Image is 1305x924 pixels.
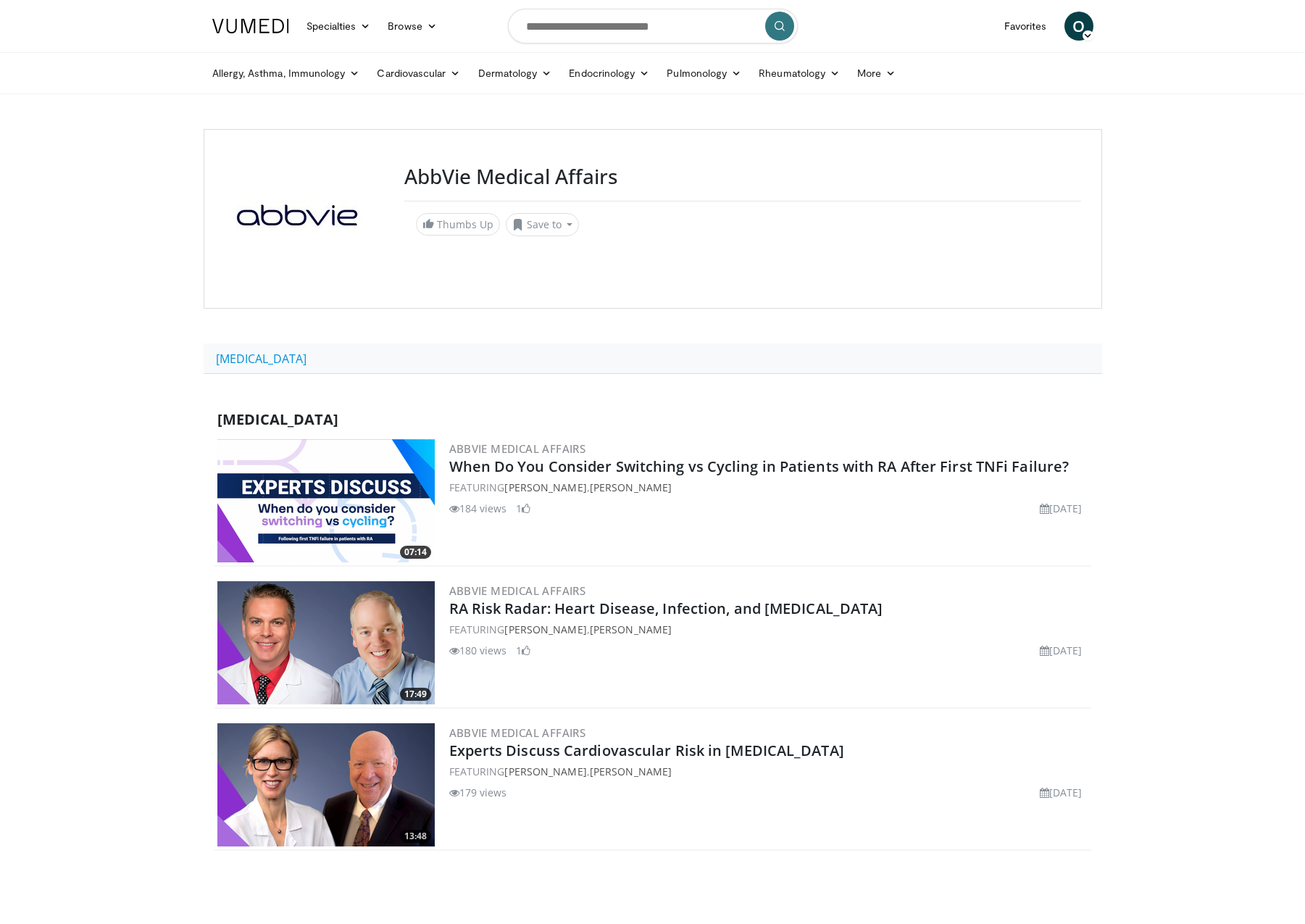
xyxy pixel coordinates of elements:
[449,480,1088,495] div: FEATURING ,
[516,501,530,516] li: 1
[298,12,380,41] a: Specialties
[217,439,435,562] a: 07:14
[658,59,750,88] a: Pulmonology
[217,581,435,704] img: 52ade5ce-f38d-48c3-9990-f38919e14253.png.300x170_q85_crop-smart_upscale.png
[404,165,1081,189] h3: AbbVie Medical Affairs
[416,213,500,236] a: Thumbs Up
[590,765,672,778] a: [PERSON_NAME]
[379,12,446,41] a: Browse
[560,59,658,88] a: Endocrinology
[217,723,435,846] a: 13:48
[750,59,849,88] a: Rheumatology
[504,623,586,636] a: [PERSON_NAME]
[1040,501,1083,516] li: [DATE]
[217,439,435,562] img: 5519c3fa-eacf-45bd-bb44-10a6acfac8a5.png.300x170_q85_crop-smart_upscale.png
[217,409,338,429] span: [MEDICAL_DATA]
[217,723,435,846] img: bac68d7e-7eb1-429f-a5de-1d3cdceb804d.png.300x170_q85_crop-smart_upscale.png
[1064,12,1093,41] a: O
[470,59,561,88] a: Dermatology
[449,457,1070,476] a: When Do You Consider Switching vs Cycling in Patients with RA After First TNFi Failure?
[400,830,431,843] span: 13:48
[504,480,586,494] a: [PERSON_NAME]
[449,785,507,800] li: 179 views
[849,59,904,88] a: More
[449,725,586,740] a: AbbVie Medical Affairs
[368,59,469,88] a: Cardiovascular
[449,441,586,456] a: AbbVie Medical Affairs
[204,344,319,374] a: [MEDICAL_DATA]
[449,643,507,658] li: 180 views
[217,581,435,704] a: 17:49
[504,765,586,778] a: [PERSON_NAME]
[449,741,844,760] a: Experts Discuss Cardiovascular Risk in [MEDICAL_DATA]
[400,546,431,559] span: 07:14
[516,643,530,658] li: 1
[1040,643,1083,658] li: [DATE]
[212,19,289,33] img: VuMedi Logo
[449,599,883,618] a: RA Risk Radar: Heart Disease, Infection, and [MEDICAL_DATA]
[996,12,1056,41] a: Favorites
[449,622,1088,637] div: FEATURING ,
[506,213,580,236] button: Save to
[449,764,1088,779] div: FEATURING ,
[400,688,431,701] span: 17:49
[590,623,672,636] a: [PERSON_NAME]
[449,501,507,516] li: 184 views
[508,9,798,43] input: Search topics, interventions
[1040,785,1083,800] li: [DATE]
[590,480,672,494] a: [PERSON_NAME]
[204,59,369,88] a: Allergy, Asthma, Immunology
[449,583,586,598] a: AbbVie Medical Affairs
